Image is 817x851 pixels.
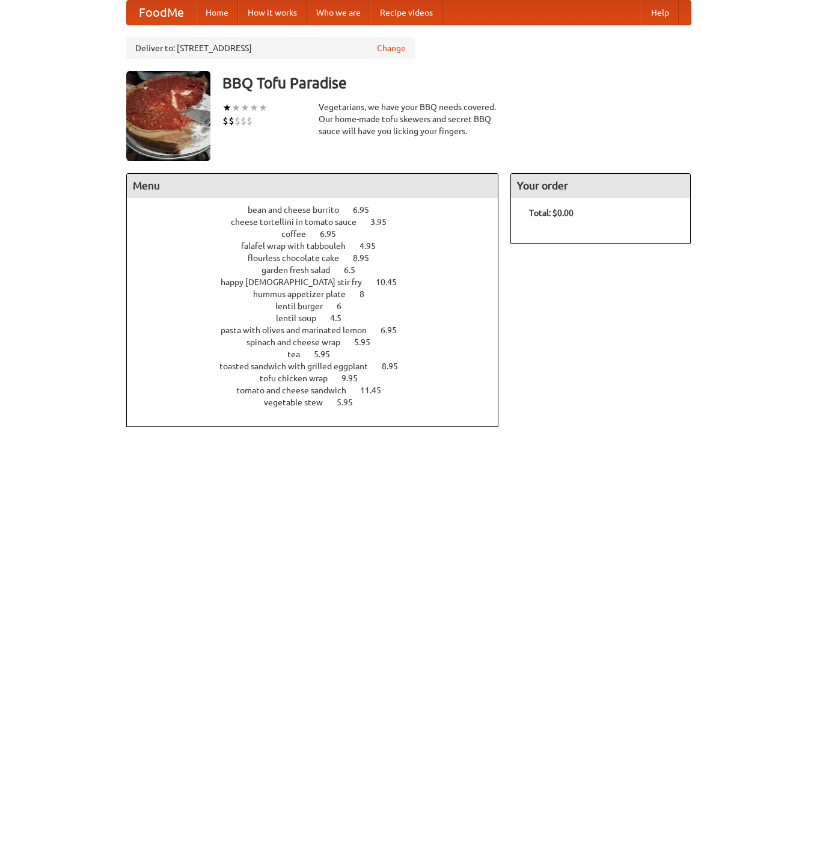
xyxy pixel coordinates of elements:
[360,386,393,395] span: 11.45
[287,349,312,359] span: tea
[641,1,679,25] a: Help
[319,101,499,137] div: Vegetarians, we have your BBQ needs covered. Our home-made tofu skewers and secret BBQ sauce will...
[219,361,380,371] span: toasted sandwich with grilled eggplant
[287,349,352,359] a: tea 5.95
[246,337,352,347] span: spinach and cheese wrap
[249,101,259,114] li: ★
[231,217,369,227] span: cheese tortellini in tomato sauce
[529,208,574,218] b: Total: $0.00
[234,114,240,127] li: $
[511,174,690,198] h4: Your order
[228,114,234,127] li: $
[341,373,370,383] span: 9.95
[248,205,391,215] a: bean and cheese burrito 6.95
[260,373,380,383] a: tofu chicken wrap 9.95
[221,277,419,287] a: happy [DEMOGRAPHIC_DATA] stir fry 10.45
[253,289,358,299] span: hummus appetizer plate
[126,37,415,59] div: Deliver to: [STREET_ADDRESS]
[127,174,498,198] h4: Menu
[248,205,351,215] span: bean and cheese burrito
[353,253,381,263] span: 8.95
[264,398,375,407] a: vegetable stew 5.95
[238,1,307,25] a: How it works
[370,217,399,227] span: 3.95
[222,114,228,127] li: $
[231,217,409,227] a: cheese tortellini in tomato sauce 3.95
[248,253,351,263] span: flourless chocolate cake
[241,241,398,251] a: falafel wrap with tabbouleh 4.95
[382,361,410,371] span: 8.95
[236,386,358,395] span: tomato and cheese sandwich
[281,229,318,239] span: coffee
[221,325,379,335] span: pasta with olives and marinated lemon
[253,289,387,299] a: hummus appetizer plate 8
[275,301,364,311] a: lentil burger 6
[320,229,348,239] span: 6.95
[381,325,409,335] span: 6.95
[264,398,335,407] span: vegetable stew
[126,71,210,161] img: angular.jpg
[260,373,340,383] span: tofu chicken wrap
[262,265,378,275] a: garden fresh salad 6.5
[222,71,691,95] h3: BBQ Tofu Paradise
[259,101,268,114] li: ★
[219,361,420,371] a: toasted sandwich with grilled eggplant 8.95
[370,1,442,25] a: Recipe videos
[222,101,231,114] li: ★
[314,349,342,359] span: 5.95
[221,277,374,287] span: happy [DEMOGRAPHIC_DATA] stir fry
[262,265,342,275] span: garden fresh salad
[246,337,393,347] a: spinach and cheese wrap 5.95
[240,114,246,127] li: $
[236,386,403,395] a: tomato and cheese sandwich 11.45
[246,114,252,127] li: $
[376,277,409,287] span: 10.45
[360,241,388,251] span: 4.95
[337,398,365,407] span: 5.95
[241,241,358,251] span: falafel wrap with tabbouleh
[276,313,364,323] a: lentil soup 4.5
[344,265,367,275] span: 6.5
[360,289,376,299] span: 8
[248,253,391,263] a: flourless chocolate cake 8.95
[307,1,370,25] a: Who we are
[330,313,353,323] span: 4.5
[127,1,196,25] a: FoodMe
[275,301,335,311] span: lentil burger
[221,325,419,335] a: pasta with olives and marinated lemon 6.95
[231,101,240,114] li: ★
[240,101,249,114] li: ★
[281,229,358,239] a: coffee 6.95
[276,313,328,323] span: lentil soup
[377,42,406,54] a: Change
[354,337,382,347] span: 5.95
[353,205,381,215] span: 6.95
[337,301,353,311] span: 6
[196,1,238,25] a: Home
